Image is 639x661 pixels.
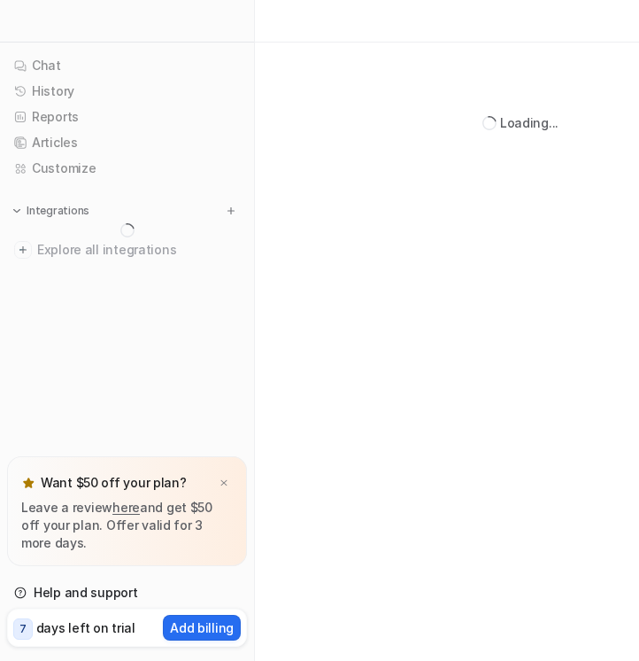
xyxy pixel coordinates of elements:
[7,79,247,104] a: History
[27,204,89,218] p: Integrations
[19,621,27,637] p: 7
[7,105,247,129] a: Reports
[163,615,241,641] button: Add billing
[21,476,35,490] img: star
[112,500,140,515] a: here
[7,130,247,155] a: Articles
[7,53,247,78] a: Chat
[37,236,240,264] span: Explore all integrations
[225,205,237,217] img: menu_add.svg
[36,618,135,637] p: days left on trial
[219,478,229,489] img: x
[41,474,187,492] p: Want $50 off your plan?
[7,237,247,262] a: Explore all integrations
[21,499,233,552] p: Leave a review and get $50 off your plan. Offer valid for 3 more days.
[7,156,247,181] a: Customize
[11,205,23,217] img: expand menu
[7,580,247,605] a: Help and support
[170,618,234,637] p: Add billing
[7,202,95,220] button: Integrations
[14,241,32,259] img: explore all integrations
[500,113,558,132] div: Loading...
